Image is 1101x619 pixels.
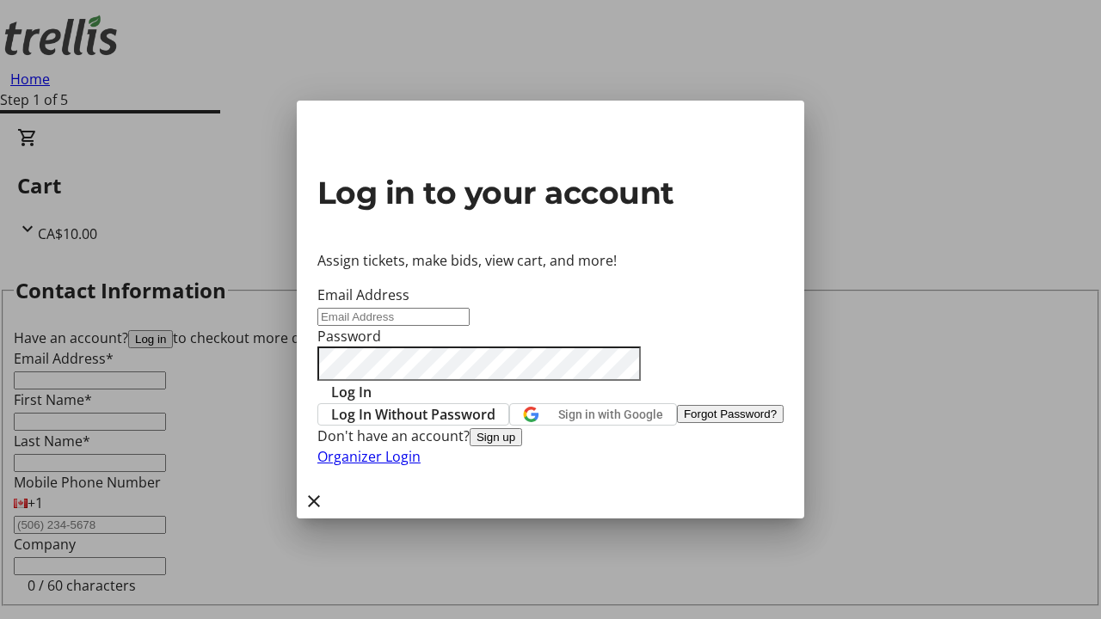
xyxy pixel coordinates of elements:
[470,428,522,446] button: Sign up
[297,484,331,518] button: Close
[317,447,421,466] a: Organizer Login
[317,382,385,402] button: Log In
[317,327,381,346] label: Password
[331,382,372,402] span: Log In
[317,285,409,304] label: Email Address
[558,408,663,421] span: Sign in with Google
[677,405,784,423] button: Forgot Password?
[317,169,784,216] h2: Log in to your account
[317,403,509,426] button: Log In Without Password
[317,308,470,326] input: Email Address
[331,404,495,425] span: Log In Without Password
[317,426,784,446] div: Don't have an account?
[317,250,784,271] p: Assign tickets, make bids, view cart, and more!
[509,403,677,426] button: Sign in with Google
